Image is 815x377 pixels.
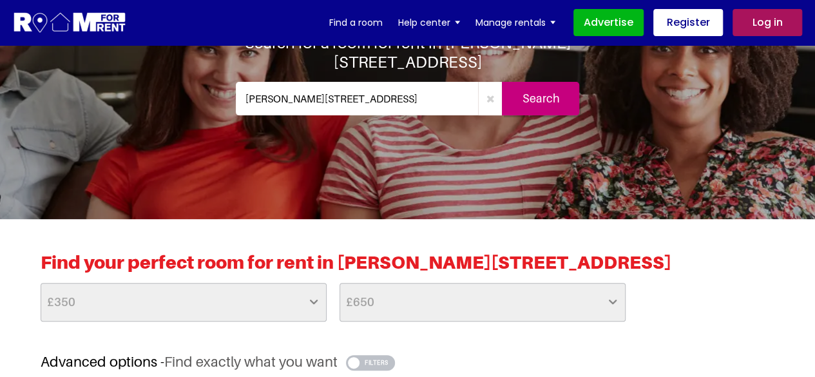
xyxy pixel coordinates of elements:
a: Find a room [329,13,383,32]
h3: Advanced options - [41,353,775,371]
h2: Find your perfect room for rent in [PERSON_NAME][STREET_ADDRESS] [41,251,775,283]
h1: Search for a room for rent in [PERSON_NAME][STREET_ADDRESS] [236,33,580,72]
span: Find exactly what you want [164,353,338,370]
a: Register [653,9,723,36]
img: Logo for Room for Rent, featuring a welcoming design with a house icon and modern typography [13,11,127,35]
a: Advertise [573,9,644,36]
input: Search [502,82,579,115]
input: Where do you want to live. Search by town or postcode [236,82,479,115]
a: Log in [733,9,802,36]
a: Manage rentals [475,13,555,32]
a: Help center [398,13,460,32]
